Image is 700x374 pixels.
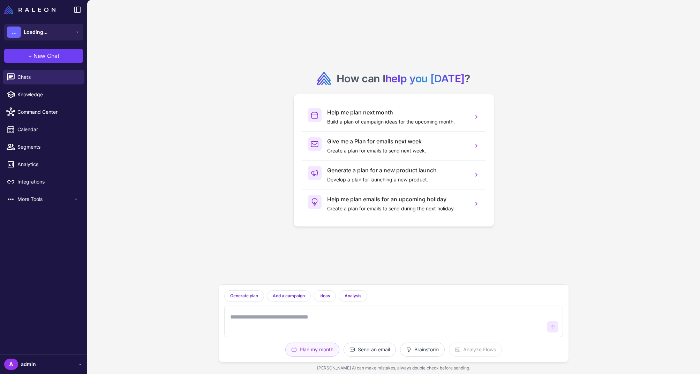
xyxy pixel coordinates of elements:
[449,343,502,357] button: Analyze Flows
[385,72,465,85] span: help you [DATE]
[3,70,84,84] a: Chats
[24,28,47,36] span: Loading...
[3,87,84,102] a: Knowledge
[267,290,311,301] button: Add a campaign
[3,157,84,172] a: Analytics
[327,137,467,145] h3: Give me a Plan for emails next week
[327,108,467,117] h3: Help me plan next month
[285,343,339,357] button: Plan my month
[314,290,336,301] button: Ideas
[224,290,264,301] button: Generate plan
[21,360,36,368] span: admin
[339,290,367,301] button: Analysis
[17,91,79,98] span: Knowledge
[17,195,73,203] span: More Tools
[219,362,569,374] div: [PERSON_NAME] AI can make mistakes, always double check before sending.
[4,6,55,14] img: Raleon Logo
[327,176,467,184] p: Develop a plan for launching a new product.
[327,195,467,203] h3: Help me plan emails for an upcoming holiday
[17,143,79,151] span: Segments
[273,293,305,299] span: Add a campaign
[344,343,396,357] button: Send an email
[17,108,79,116] span: Command Center
[7,27,21,38] div: ...
[327,118,467,126] p: Build a plan of campaign ideas for the upcoming month.
[17,160,79,168] span: Analytics
[4,24,83,40] button: ...Loading...
[3,174,84,189] a: Integrations
[28,52,32,60] span: +
[345,293,361,299] span: Analysis
[327,147,467,155] p: Create a plan for emails to send next week.
[327,166,467,174] h3: Generate a plan for a new product launch
[17,73,79,81] span: Chats
[3,105,84,119] a: Command Center
[3,122,84,137] a: Calendar
[230,293,258,299] span: Generate plan
[17,178,79,186] span: Integrations
[33,52,59,60] span: New Chat
[4,359,18,370] div: A
[400,343,445,357] button: Brainstorm
[3,140,84,154] a: Segments
[17,126,79,133] span: Calendar
[327,205,467,212] p: Create a plan for emails to send during the next holiday.
[337,72,470,85] h2: How can I ?
[319,293,330,299] span: Ideas
[4,49,83,63] button: +New Chat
